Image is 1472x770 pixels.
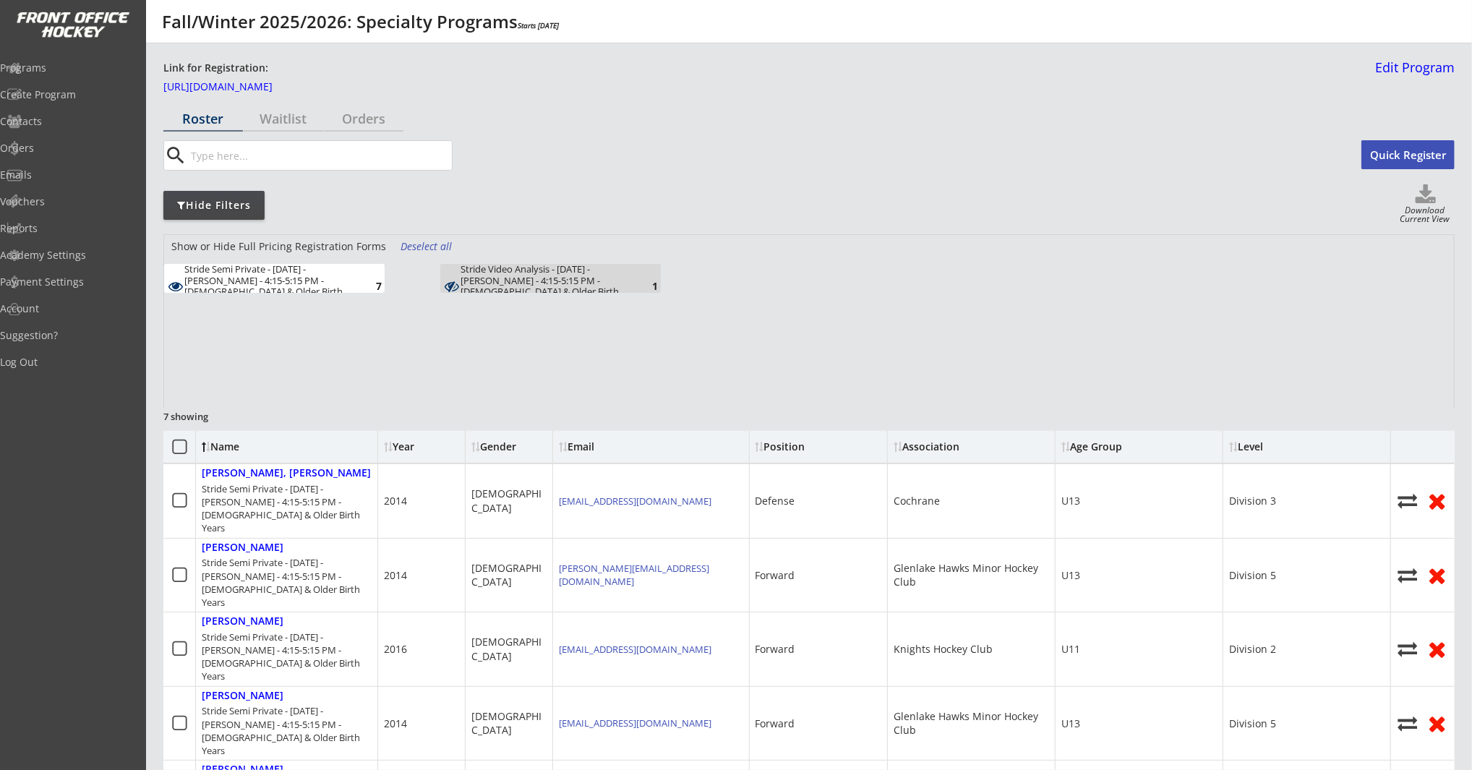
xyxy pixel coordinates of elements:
div: U11 [1061,642,1080,656]
div: 7 showing [163,410,268,423]
div: Forward [756,642,795,656]
button: Remove from roster (no refund) [1426,638,1449,660]
div: Deselect all [401,239,454,254]
div: Division 5 [1229,716,1276,731]
div: 2014 [384,568,407,583]
div: Stride Video Analysis - [DATE] - [PERSON_NAME] - 4:15-5:15 PM - [DEMOGRAPHIC_DATA] & Older Birth ... [461,264,629,309]
div: [PERSON_NAME] [202,615,283,628]
em: Starts [DATE] [518,20,559,30]
button: Remove from roster (no refund) [1426,712,1449,735]
input: Type here... [188,141,452,170]
button: Move player [1397,491,1418,510]
div: Link for Registration: [163,61,270,76]
div: Show or Hide Full Pricing Registration Forms [164,239,393,254]
button: Move player [1397,565,1418,585]
div: Forward [756,716,795,731]
button: Move player [1397,639,1418,659]
div: Defense [756,494,795,508]
a: [EMAIL_ADDRESS][DOMAIN_NAME] [559,495,711,508]
div: [DEMOGRAPHIC_DATA] [471,635,547,663]
div: Division 3 [1229,494,1276,508]
div: U13 [1061,494,1080,508]
div: Age Group [1061,442,1122,452]
a: [EMAIL_ADDRESS][DOMAIN_NAME] [559,716,711,730]
div: 7 [353,281,382,291]
a: Edit Program [1369,61,1455,86]
div: Fall/Winter 2025/2026: Specialty Programs [162,13,559,30]
div: [DEMOGRAPHIC_DATA] [471,561,547,589]
div: Division 2 [1229,642,1276,656]
button: Remove from roster (no refund) [1426,489,1449,512]
div: Email [559,442,689,452]
a: [URL][DOMAIN_NAME] [163,82,308,98]
button: Remove from roster (no refund) [1426,564,1449,586]
div: 1 [629,281,658,291]
a: [EMAIL_ADDRESS][DOMAIN_NAME] [559,643,711,656]
div: Year [384,442,459,452]
div: Stride Semi Private - [DATE] - [PERSON_NAME] - 4:15-5:15 PM - [DEMOGRAPHIC_DATA] & Older Birth Years [184,264,353,309]
div: [PERSON_NAME] [202,542,283,554]
div: Gender [471,442,547,452]
div: [PERSON_NAME], [PERSON_NAME] [202,467,371,479]
div: Forward [756,568,795,583]
button: Quick Register [1361,140,1455,169]
div: Roster [163,112,243,125]
div: 2014 [384,494,407,508]
div: Orders [324,112,403,125]
div: Hide Filters [163,198,265,213]
div: Download Current View [1395,206,1455,226]
div: Stride Semi Private - [DATE] - [PERSON_NAME] - 4:15-5:15 PM - [DEMOGRAPHIC_DATA] & Older Birth Years [202,704,372,757]
div: Knights Hockey Club [894,642,993,656]
div: U13 [1061,568,1080,583]
div: Level [1229,442,1263,452]
div: Cochrane [894,494,940,508]
div: Association [894,442,959,452]
div: Division 5 [1229,568,1276,583]
div: [PERSON_NAME] [202,690,283,702]
img: FOH%20White%20Logo%20Transparent.png [16,12,130,38]
div: Stride Semi Private - [DATE] - [PERSON_NAME] - 4:15-5:15 PM - [DEMOGRAPHIC_DATA] & Older Birth Years [202,556,372,609]
div: Glenlake Hawks Minor Hockey Club [894,709,1049,737]
button: Click to download full roster. Your browser settings may try to block it, check your security set... [1397,184,1455,206]
button: Move player [1397,714,1418,733]
a: [PERSON_NAME][EMAIL_ADDRESS][DOMAIN_NAME] [559,562,709,588]
div: U13 [1061,716,1080,731]
div: [DEMOGRAPHIC_DATA] [471,487,547,515]
div: Position [756,442,882,452]
button: search [164,144,188,167]
div: Stride Semi Private - Oct. 1 - Rose Kohn - 4:15-5:15 PM - 2017 & Older Birth Years [184,264,353,309]
div: 2016 [384,642,407,656]
div: 2014 [384,716,407,731]
div: Stride Semi Private - [DATE] - [PERSON_NAME] - 4:15-5:15 PM - [DEMOGRAPHIC_DATA] & Older Birth Years [202,630,372,683]
div: Glenlake Hawks Minor Hockey Club [894,561,1049,589]
div: Stride Semi Private - [DATE] - [PERSON_NAME] - 4:15-5:15 PM - [DEMOGRAPHIC_DATA] & Older Birth Years [202,482,372,535]
div: [DEMOGRAPHIC_DATA] [471,709,547,737]
div: Stride Video Analysis - Oct. 8 - Rose Kohn - 4:15-5:15 PM - 2017 & Older Birth Years [461,264,629,309]
div: Waitlist [244,112,323,125]
div: Name [202,442,320,452]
